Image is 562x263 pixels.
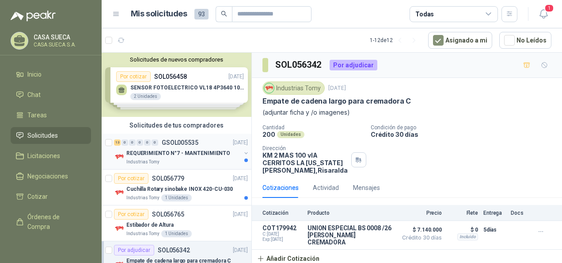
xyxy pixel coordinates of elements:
p: (adjuntar ficha y /o imagenes) [262,108,551,117]
span: search [221,11,227,17]
p: SOL056779 [152,175,184,182]
p: Cotización [262,210,302,216]
div: Por cotizar [114,173,148,184]
span: Chat [27,90,41,100]
img: Logo peakr [11,11,56,21]
p: KM 2 MAS 100 vIA CERRITOS LA [US_STATE] [PERSON_NAME] , Risaralda [262,151,348,174]
p: SOL056342 [158,247,190,253]
div: Por cotizar [114,209,148,220]
div: Mensajes [353,183,380,193]
p: Industrias Tomy [126,159,159,166]
p: [DATE] [233,246,248,255]
button: Solicitudes de nuevos compradores [105,56,248,63]
h3: SOL056342 [275,58,323,72]
a: Remisiones [11,239,91,255]
span: 93 [194,9,209,19]
span: C: [DATE] [262,232,302,237]
span: Negociaciones [27,171,68,181]
div: 13 [114,139,121,146]
p: Estibador de Altura [126,221,174,229]
img: Company Logo [114,187,125,198]
div: Actividad [313,183,339,193]
span: Órdenes de Compra [27,212,83,232]
p: [DATE] [328,84,346,93]
span: 1 [544,4,554,12]
p: Precio [398,210,442,216]
img: Company Logo [114,151,125,162]
span: $ 7.140.000 [398,224,442,235]
p: COT179942 [262,224,302,232]
button: 1 [535,6,551,22]
p: Producto [308,210,392,216]
div: Unidades [277,131,304,138]
div: 0 [152,139,158,146]
span: Exp: [DATE] [262,237,302,242]
p: Empate de cadena largo para cremadora C [262,97,411,106]
div: Por adjudicar [330,60,377,70]
p: Entrega [483,210,505,216]
p: Cuchilla Rotary sinobake INOX 420-CU-030 [126,185,233,193]
div: 0 [129,139,136,146]
p: 5 días [483,224,505,235]
div: Solicitudes de tus compradores [102,117,251,134]
div: Solicitudes de nuevos compradoresPor cotizarSOL056458[DATE] SENSOR FOTOELECTRICO VL18 4P3640 10 3... [102,53,251,117]
div: Todas [415,9,434,19]
a: Inicio [11,66,91,83]
div: 0 [144,139,151,146]
span: Crédito 30 días [398,235,442,240]
p: [DATE] [233,210,248,219]
span: Tareas [27,110,47,120]
div: Incluido [457,233,478,240]
div: 0 [137,139,143,146]
p: CASA SUECA S.A. [34,42,89,47]
p: REQUERIMIENTO N°7 - MANTENIMIENTO [126,149,230,158]
span: Solicitudes [27,131,58,140]
div: Por adjudicar [114,245,154,255]
div: 0 [122,139,128,146]
p: Condición de pago [371,124,558,131]
div: Cotizaciones [262,183,299,193]
p: GSOL005535 [162,139,198,146]
h1: Mis solicitudes [131,8,187,20]
p: Dirección [262,145,348,151]
p: CASA SUECA [34,34,89,40]
p: Flete [447,210,478,216]
div: 1 - 12 de 12 [370,33,421,47]
a: Por cotizarSOL056765[DATE] Company LogoEstibador de AlturaIndustrias Tomy1 Unidades [102,205,251,241]
a: Solicitudes [11,127,91,144]
span: Inicio [27,70,42,79]
span: Cotizar [27,192,48,201]
p: [DATE] [233,174,248,183]
a: Tareas [11,107,91,124]
a: 13 0 0 0 0 0 GSOL005535[DATE] Company LogoREQUERIMIENTO N°7 - MANTENIMIENTOIndustrias Tomy [114,137,250,166]
p: Industrias Tomy [126,194,159,201]
p: UNION ESPECIAL BS 0008 /26 [PERSON_NAME] CREMADORA [308,224,392,246]
a: Órdenes de Compra [11,209,91,235]
img: Company Logo [264,83,274,93]
a: Chat [11,86,91,103]
p: Industrias Tomy [126,230,159,237]
a: Licitaciones [11,147,91,164]
p: Crédito 30 días [371,131,558,138]
a: Por cotizarSOL056779[DATE] Company LogoCuchilla Rotary sinobake INOX 420-CU-030Industrias Tomy1 U... [102,170,251,205]
p: [DATE] [233,139,248,147]
img: Company Logo [114,223,125,234]
a: Cotizar [11,188,91,205]
button: Asignado a mi [428,32,492,49]
p: 200 [262,131,275,138]
a: Negociaciones [11,168,91,185]
button: No Leídos [499,32,551,49]
div: 1 Unidades [161,194,192,201]
p: Cantidad [262,124,364,131]
p: SOL056765 [152,211,184,217]
p: $ 0 [447,224,478,235]
span: Licitaciones [27,151,60,161]
p: Docs [511,210,528,216]
div: 1 Unidades [161,230,192,237]
div: Industrias Tomy [262,81,325,95]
